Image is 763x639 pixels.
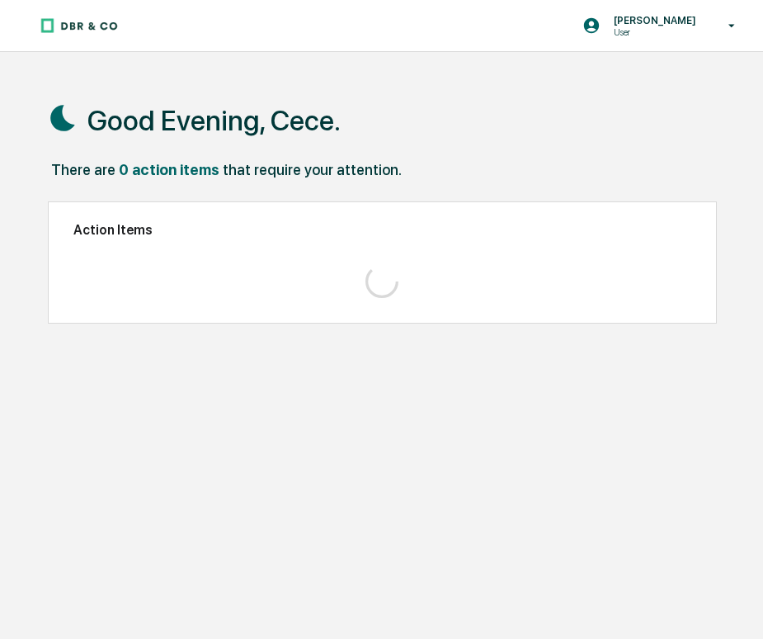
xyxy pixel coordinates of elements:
div: 0 action items [119,161,219,178]
div: that require your attention. [223,161,402,178]
h2: Action Items [73,222,691,238]
p: [PERSON_NAME] [601,14,704,26]
p: User [601,26,704,38]
h1: Good Evening, Cece. [87,104,341,137]
div: There are [51,161,115,178]
img: logo [40,17,119,34]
